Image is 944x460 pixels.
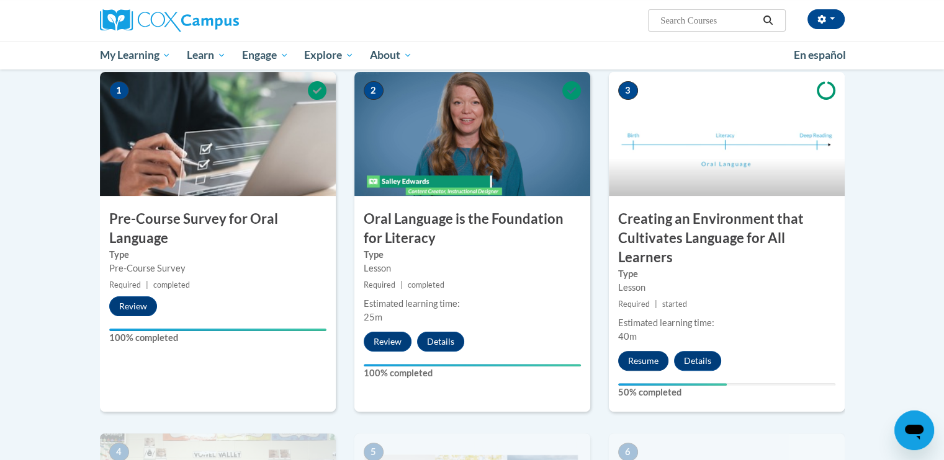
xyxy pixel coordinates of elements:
[618,383,727,386] div: Your progress
[618,267,835,281] label: Type
[618,299,650,309] span: Required
[364,262,581,275] div: Lesson
[609,72,845,196] img: Course Image
[364,297,581,311] div: Estimated learning time:
[234,41,297,69] a: Engage
[354,210,590,248] h3: Oral Language is the Foundation for Literacy
[364,332,411,352] button: Review
[100,72,336,196] img: Course Image
[187,48,226,63] span: Learn
[618,281,835,294] div: Lesson
[370,48,412,63] span: About
[99,48,171,63] span: My Learning
[364,312,382,322] span: 25m
[674,351,721,371] button: Details
[92,41,179,69] a: My Learning
[109,296,157,316] button: Review
[100,210,336,248] h3: Pre-Course Survey for Oral Language
[364,81,384,100] span: 2
[618,331,637,342] span: 40m
[179,41,234,69] a: Learn
[100,9,239,32] img: Cox Campus
[662,299,687,309] span: started
[794,48,846,61] span: En español
[408,280,444,290] span: completed
[364,280,395,290] span: Required
[618,81,638,100] span: 3
[81,41,863,69] div: Main menu
[807,9,845,29] button: Account Settings
[109,81,129,100] span: 1
[109,331,326,345] label: 100% completed
[153,280,190,290] span: completed
[364,366,581,380] label: 100% completed
[109,248,326,262] label: Type
[242,48,289,63] span: Engage
[618,316,835,330] div: Estimated learning time:
[609,210,845,267] h3: Creating an Environment that Cultivates Language for All Learners
[109,262,326,275] div: Pre-Course Survey
[362,41,420,69] a: About
[109,280,141,290] span: Required
[758,13,777,28] button: Search
[364,364,581,366] div: Your progress
[894,410,934,450] iframe: Button to launch messaging window
[618,386,835,399] label: 50% completed
[304,48,354,63] span: Explore
[100,9,336,32] a: Cox Campus
[146,280,148,290] span: |
[417,332,464,352] button: Details
[109,329,326,331] div: Your progress
[655,299,657,309] span: |
[354,72,590,196] img: Course Image
[400,280,403,290] span: |
[618,351,668,371] button: Resume
[786,42,854,68] a: En español
[364,248,581,262] label: Type
[296,41,362,69] a: Explore
[659,13,758,28] input: Search Courses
